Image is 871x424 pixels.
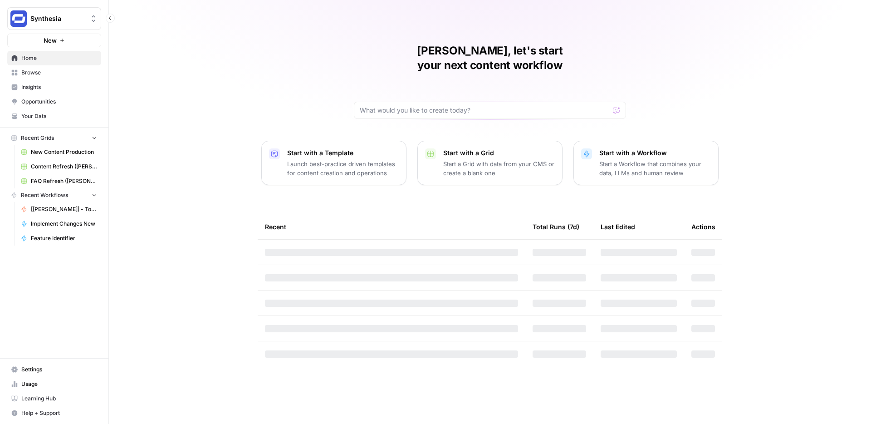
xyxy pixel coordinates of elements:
[287,159,399,177] p: Launch best-practice driven templates for content creation and operations
[265,214,518,239] div: Recent
[21,98,97,106] span: Opportunities
[31,234,97,242] span: Feature Identifier
[601,214,635,239] div: Last Edited
[21,112,97,120] span: Your Data
[21,380,97,388] span: Usage
[354,44,626,73] h1: [PERSON_NAME], let's start your next content workflow
[7,109,101,123] a: Your Data
[17,231,101,246] a: Feature Identifier
[7,406,101,420] button: Help + Support
[7,362,101,377] a: Settings
[691,214,715,239] div: Actions
[21,191,68,199] span: Recent Workflows
[21,54,97,62] span: Home
[31,220,97,228] span: Implement Changes New
[7,80,101,94] a: Insights
[21,409,97,417] span: Help + Support
[21,83,97,91] span: Insights
[17,145,101,159] a: New Content Production
[360,106,609,115] input: What would you like to create today?
[17,174,101,188] a: FAQ Refresh ([PERSON_NAME])
[31,177,97,185] span: FAQ Refresh ([PERSON_NAME])
[7,131,101,145] button: Recent Grids
[7,34,101,47] button: New
[261,141,406,185] button: Start with a TemplateLaunch best-practice driven templates for content creation and operations
[30,14,85,23] span: Synthesia
[21,394,97,403] span: Learning Hub
[10,10,27,27] img: Synthesia Logo
[7,188,101,202] button: Recent Workflows
[533,214,579,239] div: Total Runs (7d)
[31,163,97,171] span: Content Refresh ([PERSON_NAME])
[599,148,711,158] p: Start with a Workflow
[31,148,97,156] span: New Content Production
[417,141,563,185] button: Start with a GridStart a Grid with data from your CMS or create a blank one
[44,36,57,45] span: New
[599,159,711,177] p: Start a Workflow that combines your data, LLMs and human review
[21,69,97,77] span: Browse
[7,65,101,80] a: Browse
[31,205,97,213] span: [[PERSON_NAME]] - Tools & Features Pages Refreshe - [MAIN WORKFLOW]
[443,148,555,158] p: Start with a Grid
[21,365,97,374] span: Settings
[287,148,399,158] p: Start with a Template
[7,377,101,391] a: Usage
[7,7,101,30] button: Workspace: Synthesia
[7,51,101,65] a: Home
[443,159,555,177] p: Start a Grid with data from your CMS or create a blank one
[17,159,101,174] a: Content Refresh ([PERSON_NAME])
[17,217,101,231] a: Implement Changes New
[7,391,101,406] a: Learning Hub
[7,94,101,109] a: Opportunities
[573,141,719,185] button: Start with a WorkflowStart a Workflow that combines your data, LLMs and human review
[17,202,101,217] a: [[PERSON_NAME]] - Tools & Features Pages Refreshe - [MAIN WORKFLOW]
[21,134,54,142] span: Recent Grids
